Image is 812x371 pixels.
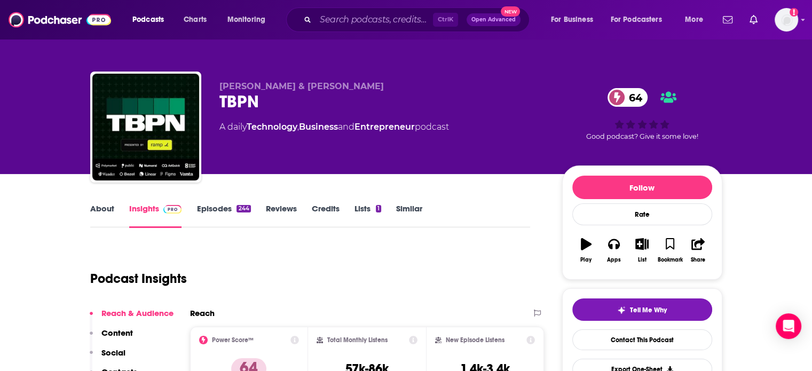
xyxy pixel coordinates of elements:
[562,81,722,147] div: 64Good podcast? Give it some love!
[691,257,705,263] div: Share
[219,121,449,133] div: A daily podcast
[190,308,215,318] h2: Reach
[92,74,199,180] img: TBPN
[433,13,458,27] span: Ctrl K
[790,8,798,17] svg: Add a profile image
[446,336,504,344] h2: New Episode Listens
[219,81,384,91] span: [PERSON_NAME] & [PERSON_NAME]
[316,11,433,28] input: Search podcasts, credits, & more...
[572,203,712,225] div: Rate
[572,176,712,199] button: Follow
[618,88,648,107] span: 64
[90,271,187,287] h1: Podcast Insights
[628,231,656,270] button: List
[129,203,182,228] a: InsightsPodchaser Pro
[467,13,521,26] button: Open AdvancedNew
[604,11,677,28] button: open menu
[572,329,712,350] a: Contact This Podcast
[572,298,712,321] button: tell me why sparkleTell Me Why
[101,348,125,358] p: Social
[236,205,250,212] div: 244
[684,231,712,270] button: Share
[196,203,250,228] a: Episodes244
[132,12,164,27] span: Podcasts
[543,11,606,28] button: open menu
[220,11,279,28] button: open menu
[775,8,798,31] button: Show profile menu
[677,11,716,28] button: open menu
[297,122,299,132] span: ,
[247,122,297,132] a: Technology
[212,336,254,344] h2: Power Score™
[9,10,111,30] img: Podchaser - Follow, Share and Rate Podcasts
[312,203,340,228] a: Credits
[354,203,381,228] a: Lists1
[299,122,338,132] a: Business
[685,12,703,27] span: More
[775,8,798,31] img: User Profile
[101,328,133,338] p: Content
[90,328,133,348] button: Content
[611,12,662,27] span: For Podcasters
[296,7,540,32] div: Search podcasts, credits, & more...
[657,257,682,263] div: Bookmark
[580,257,592,263] div: Play
[354,122,415,132] a: Entrepreneur
[338,122,354,132] span: and
[656,231,684,270] button: Bookmark
[376,205,381,212] div: 1
[551,12,593,27] span: For Business
[586,132,698,140] span: Good podcast? Give it some love!
[396,203,422,228] a: Similar
[327,336,388,344] h2: Total Monthly Listens
[745,11,762,29] a: Show notifications dropdown
[501,6,520,17] span: New
[163,205,182,214] img: Podchaser Pro
[607,257,621,263] div: Apps
[719,11,737,29] a: Show notifications dropdown
[471,17,516,22] span: Open Advanced
[572,231,600,270] button: Play
[775,8,798,31] span: Logged in as cmand-c
[600,231,628,270] button: Apps
[90,308,174,328] button: Reach & Audience
[90,348,125,367] button: Social
[101,308,174,318] p: Reach & Audience
[608,88,648,107] a: 64
[776,313,801,339] div: Open Intercom Messenger
[177,11,213,28] a: Charts
[630,306,667,314] span: Tell Me Why
[90,203,114,228] a: About
[617,306,626,314] img: tell me why sparkle
[227,12,265,27] span: Monitoring
[638,257,647,263] div: List
[266,203,297,228] a: Reviews
[125,11,178,28] button: open menu
[184,12,207,27] span: Charts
